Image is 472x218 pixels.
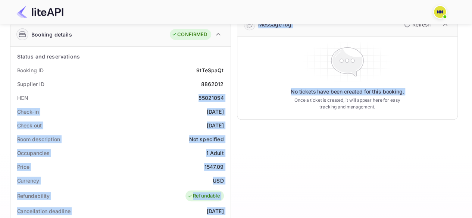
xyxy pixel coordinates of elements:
p: No tickets have been created for this booking. [291,88,404,95]
div: Room description [17,135,60,143]
div: Message log [258,20,292,28]
img: N/A N/A [434,6,446,18]
div: Check-in [17,108,39,116]
div: Booking details [31,31,72,38]
div: Status and reservations [17,53,80,60]
div: Occupancies [17,149,50,157]
button: Refresh [400,19,434,31]
div: Price [17,163,30,171]
div: [DATE] [207,108,224,116]
div: Supplier ID [17,80,44,88]
div: USD [213,177,224,184]
div: Refundable [187,192,220,200]
div: 55021054 [199,94,224,102]
p: Refresh [412,20,431,28]
div: 1 Adult [206,149,224,157]
div: CONFIRMED [172,31,207,38]
div: Cancellation deadline [17,207,71,215]
div: Booking ID [17,66,44,74]
div: HCN [17,94,29,102]
div: [DATE] [207,207,224,215]
img: LiteAPI Logo [16,6,63,18]
p: Once a ticket is created, it will appear here for easy tracking and management. [288,97,406,110]
div: [DATE] [207,121,224,129]
div: 8862012 [201,80,224,88]
div: 9tTeSpaQt [196,66,224,74]
div: Currency [17,177,39,184]
div: Check out [17,121,42,129]
div: Not specified [189,135,224,143]
div: Refundability [17,192,50,200]
div: 1547.09 [204,163,224,171]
